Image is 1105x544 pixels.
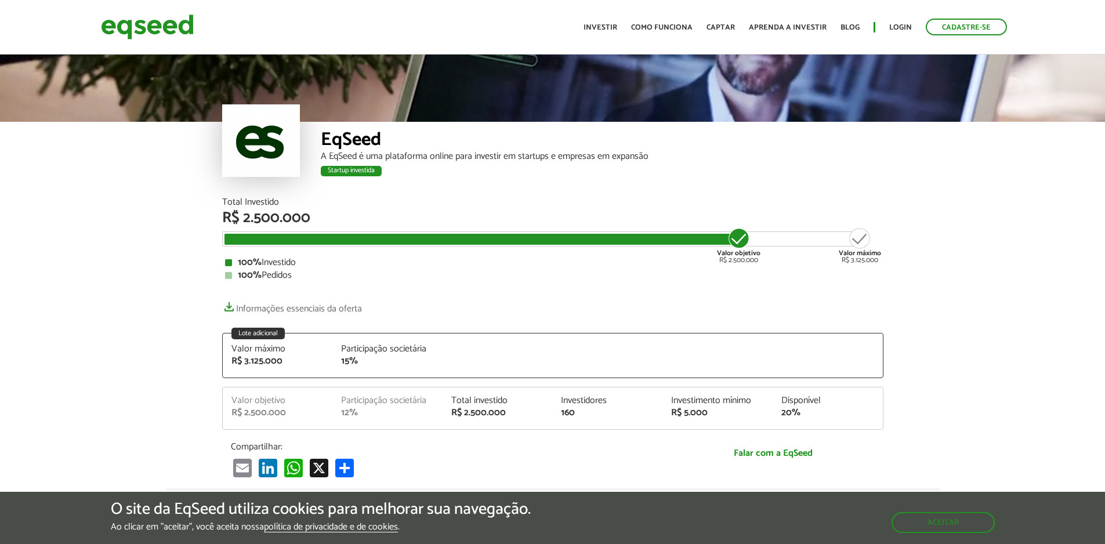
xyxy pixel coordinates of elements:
p: Ao clicar em "aceitar", você aceita nossa . [111,521,531,532]
div: R$ 5.000 [671,408,764,418]
div: R$ 2.500.000 [717,227,760,264]
div: A EqSeed é uma plataforma online para investir em startups e empresas em expansão [321,152,883,161]
div: Total investido [451,396,544,405]
strong: Valor máximo [839,248,881,259]
a: política de privacidade e de cookies [264,523,398,532]
h5: O site da EqSeed utiliza cookies para melhorar sua navegação. [111,501,531,518]
strong: Valor objetivo [717,248,760,259]
div: Investido [225,258,881,267]
div: Startup investida [321,166,382,176]
a: Aprenda a investir [749,24,827,31]
div: R$ 2.500.000 [231,408,324,418]
div: 160 [561,408,654,418]
div: Valor máximo [231,344,324,354]
a: LinkedIn [256,458,280,477]
strong: 100% [238,267,262,283]
a: X [307,458,331,477]
div: EqSeed [321,130,883,152]
div: Lote adicional [231,328,285,339]
a: Falar com a EqSeed [672,441,875,465]
div: Participação societária [341,396,434,405]
button: Aceitar [892,512,995,533]
div: Total Investido [222,198,883,207]
div: 15% [341,357,434,366]
a: Compartilhar [333,458,356,477]
div: Investimento mínimo [671,396,764,405]
div: Participação societária [341,344,434,354]
p: Compartilhar: [231,441,654,452]
a: Email [231,458,254,477]
div: R$ 3.125.000 [231,357,324,366]
div: Pedidos [225,271,881,280]
img: EqSeed [101,12,194,42]
a: Captar [707,24,735,31]
a: Blog [840,24,860,31]
div: R$ 2.500.000 [222,211,883,226]
a: Como funciona [631,24,693,31]
strong: 100% [238,255,262,270]
a: Investir [584,24,617,31]
div: 20% [781,408,874,418]
a: Login [889,24,912,31]
div: Valor objetivo [231,396,324,405]
div: Disponível [781,396,874,405]
div: Investidores [561,396,654,405]
a: Cadastre-se [926,19,1007,35]
a: Informações essenciais da oferta [222,298,362,314]
div: R$ 3.125.000 [839,227,881,264]
div: R$ 2.500.000 [451,408,544,418]
div: 12% [341,408,434,418]
a: WhatsApp [282,458,305,477]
